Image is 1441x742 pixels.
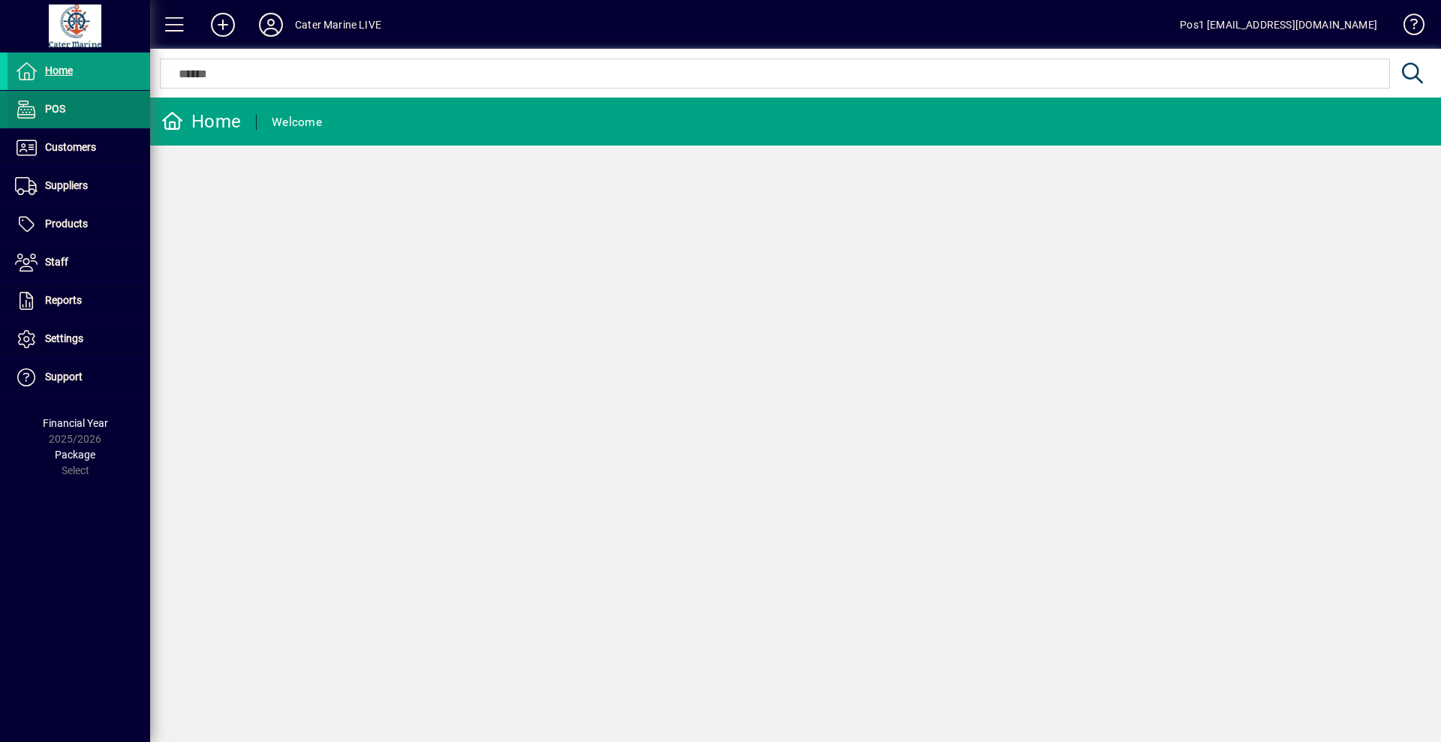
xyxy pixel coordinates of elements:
span: Home [45,65,73,77]
div: Welcome [272,110,322,134]
span: Financial Year [43,417,108,429]
a: Suppliers [8,167,150,205]
span: Reports [45,294,82,306]
span: Customers [45,141,96,153]
a: Reports [8,282,150,320]
span: Products [45,218,88,230]
div: Cater Marine LIVE [295,13,381,37]
a: Customers [8,129,150,167]
span: POS [45,103,65,115]
a: POS [8,91,150,128]
div: Pos1 [EMAIL_ADDRESS][DOMAIN_NAME] [1180,13,1377,37]
span: Suppliers [45,179,88,191]
a: Knowledge Base [1392,3,1422,52]
button: Add [199,11,247,38]
div: Home [161,110,241,134]
span: Settings [45,332,83,344]
a: Support [8,359,150,396]
span: Package [55,449,95,461]
a: Products [8,206,150,243]
span: Support [45,371,83,383]
a: Staff [8,244,150,281]
span: Staff [45,256,68,268]
button: Profile [247,11,295,38]
a: Settings [8,320,150,358]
